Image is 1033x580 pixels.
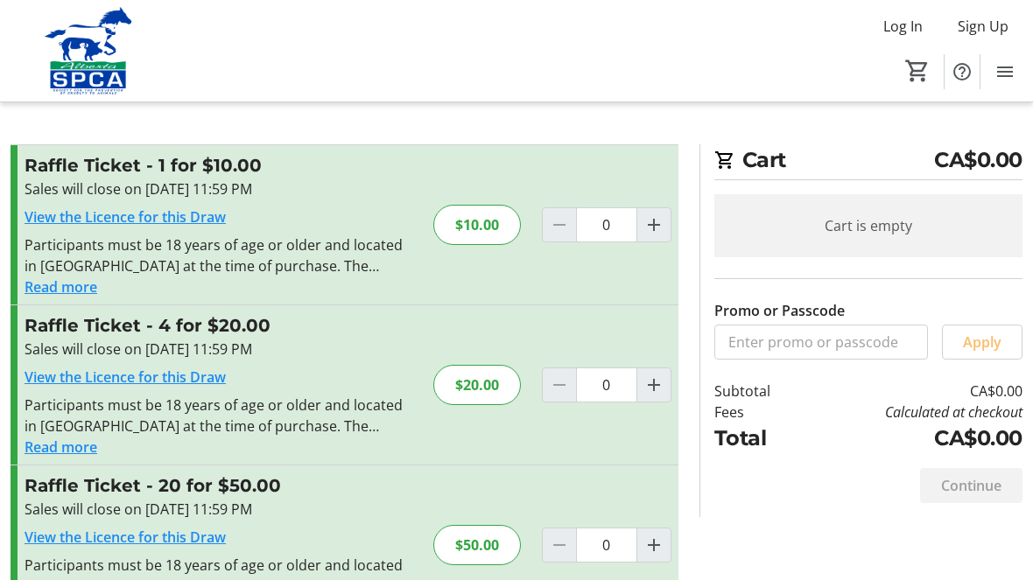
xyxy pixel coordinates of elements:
[714,423,804,454] td: Total
[25,234,407,276] div: Participants must be 18 years of age or older and located in [GEOGRAPHIC_DATA] at the time of pur...
[637,368,671,402] button: Increment by one
[942,325,1022,360] button: Apply
[987,54,1022,89] button: Menu
[25,207,226,227] a: View the Licence for this Draw
[25,499,407,520] div: Sales will close on [DATE] 11:59 PM
[934,144,1022,176] span: CA$0.00
[804,423,1022,454] td: CA$0.00
[714,325,928,360] input: Enter promo or passcode
[637,208,671,241] button: Increment by one
[714,381,804,402] td: Subtotal
[25,312,407,339] h3: Raffle Ticket - 4 for $20.00
[576,367,637,402] input: Raffle Ticket Quantity
[945,54,980,89] button: Help
[25,395,407,437] div: Participants must be 18 years of age or older and located in [GEOGRAPHIC_DATA] at the time of pur...
[714,402,804,423] td: Fees
[25,152,407,178] h3: Raffle Ticket - 1 for $10.00
[883,16,923,37] span: Log In
[11,7,166,94] img: Alberta SPCA's Logo
[25,339,407,360] div: Sales will close on [DATE] 11:59 PM
[576,207,637,242] input: Raffle Ticket Quantity
[963,332,1001,353] span: Apply
[637,528,671,562] button: Increment by one
[25,437,97,458] button: Read more
[433,525,521,565] div: $50.00
[25,528,226,547] a: View the Licence for this Draw
[804,402,1022,423] td: Calculated at checkout
[804,381,1022,402] td: CA$0.00
[25,178,407,199] div: Sales will close on [DATE] 11:59 PM
[25,367,226,387] a: View the Licence for this Draw
[958,16,1008,37] span: Sign Up
[869,12,937,40] button: Log In
[902,55,933,87] button: Cart
[25,276,97,297] button: Read more
[714,300,845,321] label: Promo or Passcode
[714,144,1022,180] h2: Cart
[944,12,1022,40] button: Sign Up
[576,528,637,563] input: Raffle Ticket Quantity
[433,205,521,245] div: $10.00
[433,365,521,405] div: $20.00
[25,472,407,499] h3: Raffle Ticket - 20 for $50.00
[714,194,1022,257] div: Cart is empty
